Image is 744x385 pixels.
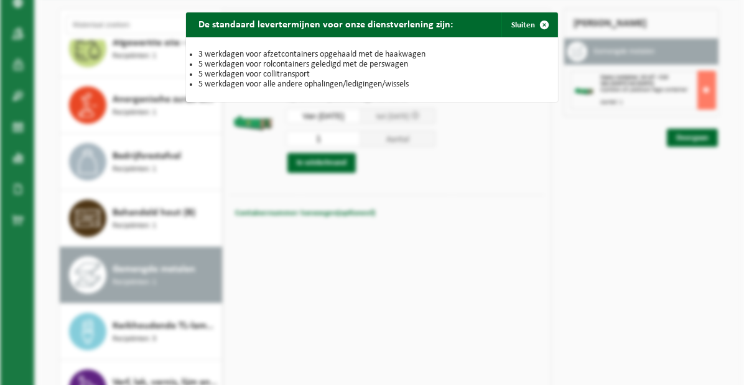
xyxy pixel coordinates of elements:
[198,80,546,90] li: 5 werkdagen voor alle andere ophalingen/ledigingen/wissels
[501,12,557,37] button: Sluiten
[198,60,546,70] li: 5 werkdagen voor rolcontainers geledigd met de perswagen
[186,12,465,36] h2: De standaard levertermijnen voor onze dienstverlening zijn:
[198,50,546,60] li: 3 werkdagen voor afzetcontainers opgehaald met de haakwagen
[198,70,546,80] li: 5 werkdagen voor collitransport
